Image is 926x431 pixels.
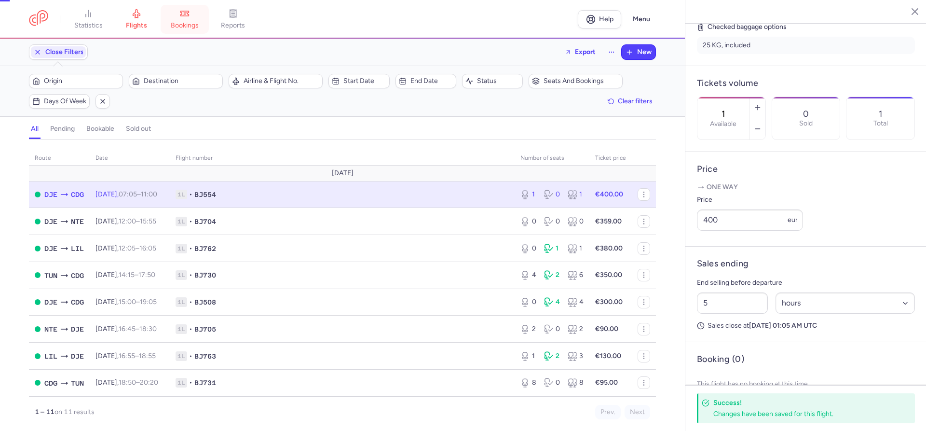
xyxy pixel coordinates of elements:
strong: €300.00 [595,298,623,306]
span: 1L [176,190,187,199]
input: ## [697,292,768,314]
span: reports [221,21,245,30]
button: End date [395,74,456,88]
span: statistics [74,21,103,30]
span: 1L [176,297,187,307]
time: 16:05 [139,244,156,252]
p: This flight has no booking at this time. [697,373,915,396]
input: --- [697,209,803,231]
div: 0 [520,244,536,253]
span: Carthage, Tunis, Tunisia [44,270,57,281]
a: reports [209,9,257,30]
time: 17:50 [138,271,155,279]
span: Days of week [44,97,86,105]
span: Destination [144,77,219,85]
strong: 1 – 11 [35,408,54,416]
time: 19:05 [140,298,157,306]
h4: Success! [713,398,894,407]
span: BJ705 [194,324,216,334]
div: 4 [520,270,536,280]
strong: €350.00 [595,271,622,279]
span: 1L [176,217,187,226]
span: Djerba-Zarzis, Djerba, Tunisia [44,297,57,307]
th: Ticket price [589,151,632,166]
button: Days of week [29,94,90,109]
h4: Booking (0) [697,354,744,365]
h4: Tickets volume [697,78,915,89]
button: Clear filters [604,94,656,109]
span: New [637,48,652,56]
span: – [119,325,157,333]
a: CitizenPlane red outlined logo [29,10,48,28]
div: 1 [544,244,560,253]
button: Prev. [595,405,621,419]
time: 12:05 [119,244,136,252]
strong: €95.00 [595,378,618,387]
span: • [189,244,192,253]
span: Djerba-Zarzis, Djerba, Tunisia [44,243,57,254]
span: Carthage, Tunis, Tunisia [71,378,84,389]
span: • [189,324,192,334]
time: 16:45 [119,325,136,333]
span: Lesquin, Lille, France [71,243,84,254]
h4: Price [697,164,915,175]
span: Lesquin, Lille, France [44,351,57,361]
span: • [189,378,192,388]
time: 11:00 [141,190,157,198]
button: Seats and bookings [529,74,623,88]
time: 18:30 [139,325,157,333]
span: Charles De Gaulle, Paris, France [71,189,84,200]
time: 15:00 [119,298,136,306]
time: 16:55 [119,352,135,360]
span: BJ763 [194,351,216,361]
span: • [189,270,192,280]
button: Export [558,44,602,60]
span: [DATE], [95,271,155,279]
span: 1L [176,378,187,388]
div: 0 [544,190,560,199]
span: Help [599,15,613,23]
div: 8 [520,378,536,388]
div: 2 [568,324,584,334]
span: Nantes Atlantique, Nantes, France [44,324,57,334]
h4: Sales ending [697,258,749,269]
div: 2 [520,324,536,334]
span: Status [477,77,519,85]
button: Close Filters [29,45,87,59]
span: – [119,378,158,387]
h4: pending [50,125,75,133]
span: [DATE], [95,217,156,225]
button: Airline & Flight No. [229,74,323,88]
h4: all [31,125,39,133]
span: – [119,352,156,360]
div: 4 [544,297,560,307]
h4: sold out [126,125,151,133]
span: 1L [176,324,187,334]
span: – [119,244,156,252]
span: BJ730 [194,270,216,280]
label: Price [697,194,803,206]
span: [DATE], [95,190,157,198]
div: 4 [568,297,584,307]
span: Djerba-Zarzis, Djerba, Tunisia [44,216,57,227]
span: Start date [343,77,386,85]
time: 14:15 [119,271,135,279]
span: 1L [176,270,187,280]
div: 1 [568,190,584,199]
span: Close Filters [45,48,84,56]
button: Destination [129,74,223,88]
p: Total [873,120,888,127]
strong: €359.00 [595,217,622,225]
div: 0 [520,297,536,307]
div: 0 [544,324,560,334]
p: 0 [803,109,809,119]
span: – [119,217,156,225]
strong: €130.00 [595,352,621,360]
th: number of seats [515,151,589,166]
div: 1 [520,190,536,199]
button: Next [625,405,650,419]
a: flights [112,9,161,30]
span: [DATE], [95,325,157,333]
div: 1 [568,244,584,253]
span: End date [410,77,453,85]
